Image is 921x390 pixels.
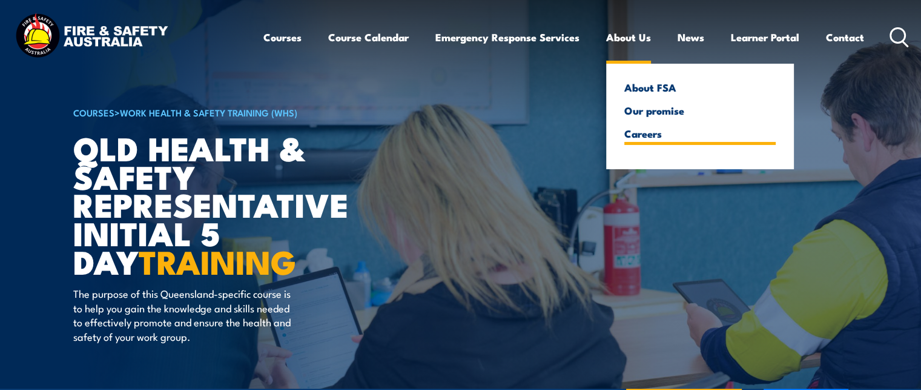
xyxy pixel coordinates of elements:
h1: QLD Health & Safety Representative Initial 5 Day [73,133,372,275]
a: COURSES [73,106,114,119]
h6: > [73,105,372,119]
a: Courses [263,21,302,53]
a: Course Calendar [328,21,409,53]
a: Emergency Response Services [435,21,579,53]
a: Careers [624,128,776,139]
a: Work Health & Safety Training (WHS) [120,106,297,119]
a: About FSA [624,82,776,93]
a: Contact [826,21,864,53]
strong: TRAINING [139,235,296,286]
a: News [678,21,704,53]
a: About Us [606,21,651,53]
a: Our promise [624,105,776,116]
p: The purpose of this Queensland-specific course is to help you gain the knowledge and skills neede... [73,286,294,343]
a: Learner Portal [731,21,799,53]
